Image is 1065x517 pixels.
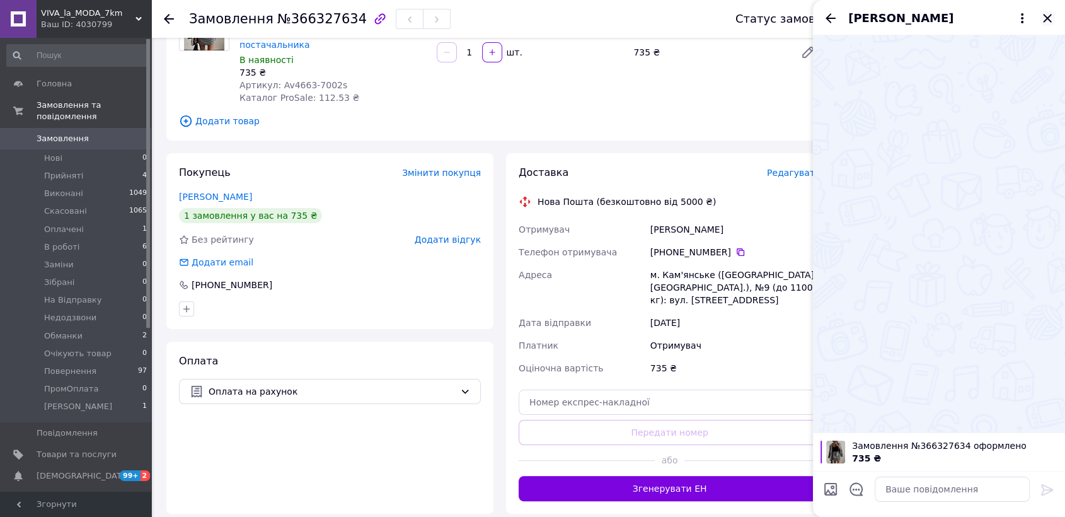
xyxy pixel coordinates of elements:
span: В роботі [44,241,79,253]
span: Замовлення та повідомлення [37,100,151,122]
button: Закрити [1040,11,1055,26]
span: Платник [519,340,558,351]
span: 1 [142,224,147,235]
span: Змінити покупця [402,168,481,178]
span: Замовлення №366327634 оформлено [852,439,1057,452]
span: 0 [142,259,147,270]
span: Головна [37,78,72,90]
span: або [655,454,685,467]
div: [DATE] [648,311,823,334]
div: 735 ₴ [239,66,427,79]
div: [PERSON_NAME] [648,218,823,241]
img: 6365448297_w100_h100_kostyum-zhenskij-pidzhakyubka.jpg [826,441,844,463]
span: Оплата на рахунок [209,385,455,398]
span: 0 [142,312,147,323]
span: Заміни [44,259,74,270]
span: Каталог ProSale: 112.53 ₴ [239,93,359,103]
span: №366327634 [277,11,367,26]
span: Адреса [519,270,552,280]
span: 0 [142,153,147,164]
span: Редагувати [767,168,820,178]
a: [PERSON_NAME] [179,192,252,202]
span: [PERSON_NAME] [44,401,112,412]
span: На Відправку [44,294,101,306]
div: 735 ₴ [648,357,823,380]
span: Без рейтингу [192,235,254,245]
div: [PHONE_NUMBER] [190,279,273,291]
span: ПромОплата [44,383,98,395]
span: Оплачені [44,224,84,235]
span: 1 [142,401,147,412]
div: Повернутися назад [164,13,174,25]
input: Пошук [6,44,148,67]
button: Згенерувати ЕН [519,476,820,501]
span: Очікують товар [44,348,112,359]
span: Додати відгук [415,235,481,245]
div: Ваш ID: 4030799 [41,19,151,30]
span: 4 [142,170,147,182]
span: Оплата [179,355,218,367]
span: Артикул: Av4663-7002s [239,80,347,90]
div: 735 ₴ [628,44,790,61]
span: Доставка [519,166,568,178]
span: 99+ [120,470,141,481]
span: 0 [142,383,147,395]
span: 2 [141,470,151,481]
span: [PERSON_NAME] [848,10,953,26]
span: 0 [142,277,147,288]
span: В наявності [239,55,294,65]
span: Дата відправки [519,318,591,328]
span: Додати товар [179,114,820,128]
div: шт. [504,46,524,59]
div: Статус замовлення [735,13,851,25]
span: 97 [138,366,147,377]
span: Телефон отримувача [519,247,617,257]
div: Додати email [190,256,255,269]
span: Замовлення [37,133,89,144]
span: 735 ₴ [852,453,881,463]
span: 2 [142,330,147,342]
div: [PHONE_NUMBER] [650,246,820,258]
span: Покупець [179,166,231,178]
span: Прийняті [44,170,83,182]
span: Виконані [44,188,83,199]
a: Костюм жіночий піджак + спідниця єврокостюмка 42-44; 44-46 "GRAND FASHION" недорого від прямого п... [239,2,407,50]
span: Скасовані [44,206,87,217]
button: Назад [823,11,838,26]
span: Товари та послуги [37,449,117,460]
span: 0 [142,294,147,306]
span: Зібрані [44,277,74,288]
input: Номер експрес-накладної [519,390,820,415]
span: Обманки [44,330,83,342]
span: Недодзвони [44,312,96,323]
span: 6 [142,241,147,253]
span: [DEMOGRAPHIC_DATA] [37,470,130,482]
div: Додати email [178,256,255,269]
span: VIVA_la_MODA_7km [41,8,135,19]
span: 1049 [129,188,147,199]
button: [PERSON_NAME] [848,10,1030,26]
span: Нові [44,153,62,164]
div: Отримувач [648,334,823,357]
button: Відкрити шаблони відповідей [848,481,865,497]
span: Отримувач [519,224,570,235]
span: Замовлення [189,11,273,26]
span: Повернення [44,366,96,377]
span: 0 [142,348,147,359]
span: Повідомлення [37,427,98,439]
div: 1 замовлення у вас на 735 ₴ [179,208,322,223]
div: Нова Пошта (безкоштовно від 5000 ₴) [534,195,719,208]
a: Редагувати [795,40,820,65]
span: 1065 [129,206,147,217]
div: м. Кам'янське ([GEOGRAPHIC_DATA], [GEOGRAPHIC_DATA].), №9 (до 1100 кг): вул. [STREET_ADDRESS] [648,264,823,311]
span: Оціночна вартість [519,363,603,373]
